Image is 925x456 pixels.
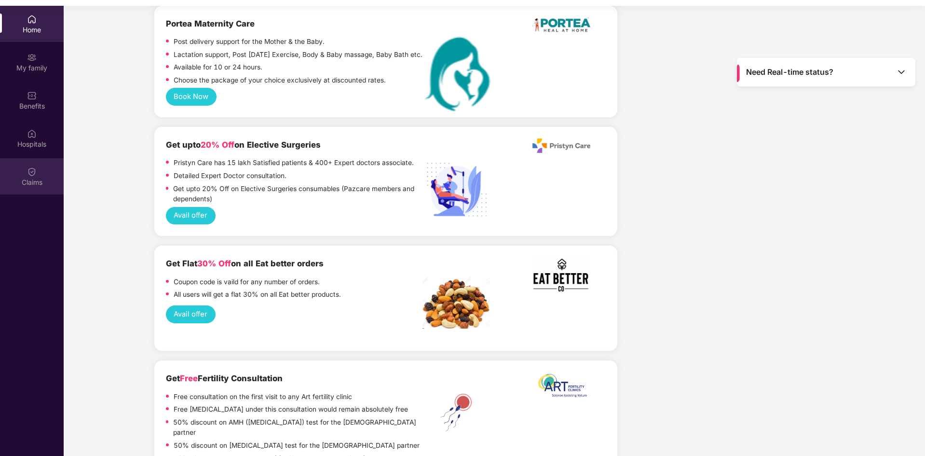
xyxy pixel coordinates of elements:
[422,158,490,225] img: Elective%20Surgery.png
[174,37,325,47] p: Post delivery support for the Mother & the Baby.
[197,259,231,268] span: 30% Off
[174,277,320,288] p: Coupon code is vaild for any number of orders.
[27,53,37,62] img: svg+xml;base64,PHN2ZyB3aWR0aD0iMjAiIGhlaWdodD0iMjAiIHZpZXdCb3g9IjAgMCAyMCAyMCIgZmlsbD0ibm9uZSIgeG...
[174,441,420,451] p: 50% discount on [MEDICAL_DATA] test for the [DEMOGRAPHIC_DATA] partner
[27,91,37,100] img: svg+xml;base64,PHN2ZyBpZD0iQmVuZWZpdHMiIHhtbG5zPSJodHRwOi8vd3d3LnczLm9yZy8yMDAwL3N2ZyIgd2lkdGg9Ij...
[532,257,590,293] img: Screenshot%202022-11-17%20at%202.10.19%20PM.png
[897,67,906,77] img: Toggle Icon
[174,290,341,300] p: All users will get a flat 30% on all Eat better products.
[532,17,590,32] img: logo.png
[27,167,37,177] img: svg+xml;base64,PHN2ZyBpZD0iQ2xhaW0iIHhtbG5zPSJodHRwOi8vd3d3LnczLm9yZy8yMDAwL3N2ZyIgd2lkdGg9IjIwIi...
[174,171,286,181] p: Detailed Expert Doctor consultation.
[166,19,255,28] b: Portea Maternity Care
[746,67,833,77] span: Need Real-time status?
[174,50,422,60] p: Lactation support, Post [DATE] Exercise, Body & Baby massage, Baby Bath etc.
[174,62,262,73] p: Available for 10 or 24 hours.
[166,88,217,106] button: Book Now
[173,417,422,438] p: 50% discount on AMH ([MEDICAL_DATA]) test for the [DEMOGRAPHIC_DATA] partner
[422,37,490,111] img: MaternityCare.png
[180,373,198,383] span: Free
[532,138,590,153] img: Pristyn_Care_Logo%20(1).png
[166,207,216,225] button: Avail offer
[166,373,283,383] b: Get Fertility Consultation
[422,391,490,434] img: ART%20Fertility.png
[532,372,590,403] img: ART%20logo%20printable%20jpg.jpg
[422,276,490,329] img: Screenshot%202022-11-18%20at%2012.32.13%20PM.png
[166,305,216,323] button: Avail offer
[173,184,422,205] p: Get upto 20% Off on Elective Surgeries consumables (Pazcare members and dependents)
[174,392,352,402] p: Free consultation on the first visit to any Art fertility clinic
[174,404,408,415] p: Free [MEDICAL_DATA] under this consultation would remain absolutely free
[174,75,386,86] p: Choose the package of your choice exclusively at discounted rates.
[174,158,414,168] p: Pristyn Care has 15 lakh Satisfied patients & 400+ Expert doctors associate.
[166,259,324,268] b: Get Flat on all Eat better orders
[27,129,37,138] img: svg+xml;base64,PHN2ZyBpZD0iSG9zcGl0YWxzIiB4bWxucz0iaHR0cDovL3d3dy53My5vcmcvMjAwMC9zdmciIHdpZHRoPS...
[201,140,234,150] span: 20% Off
[166,140,321,150] b: Get upto on Elective Surgeries
[27,14,37,24] img: svg+xml;base64,PHN2ZyBpZD0iSG9tZSIgeG1sbnM9Imh0dHA6Ly93d3cudzMub3JnLzIwMDAvc3ZnIiB3aWR0aD0iMjAiIG...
